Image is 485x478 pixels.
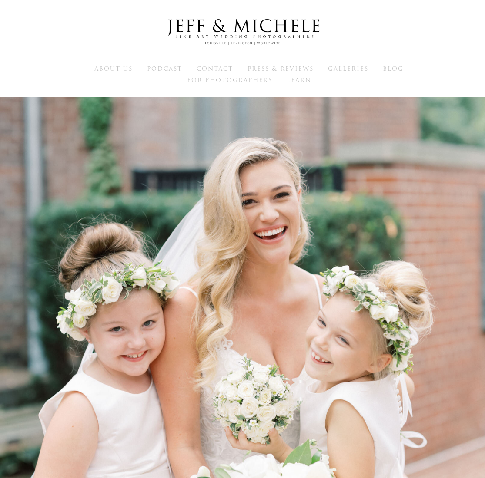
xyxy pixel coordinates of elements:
a: For Photographers [187,76,272,84]
img: Louisville Wedding Photographers - Jeff & Michele Wedding Photographers [156,11,330,53]
a: About Us [94,65,133,73]
a: Learn [287,76,311,84]
a: Galleries [328,65,368,73]
a: Blog [383,65,404,73]
a: Press & Reviews [248,65,314,73]
a: Podcast [147,65,182,73]
a: Contact [197,65,233,73]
